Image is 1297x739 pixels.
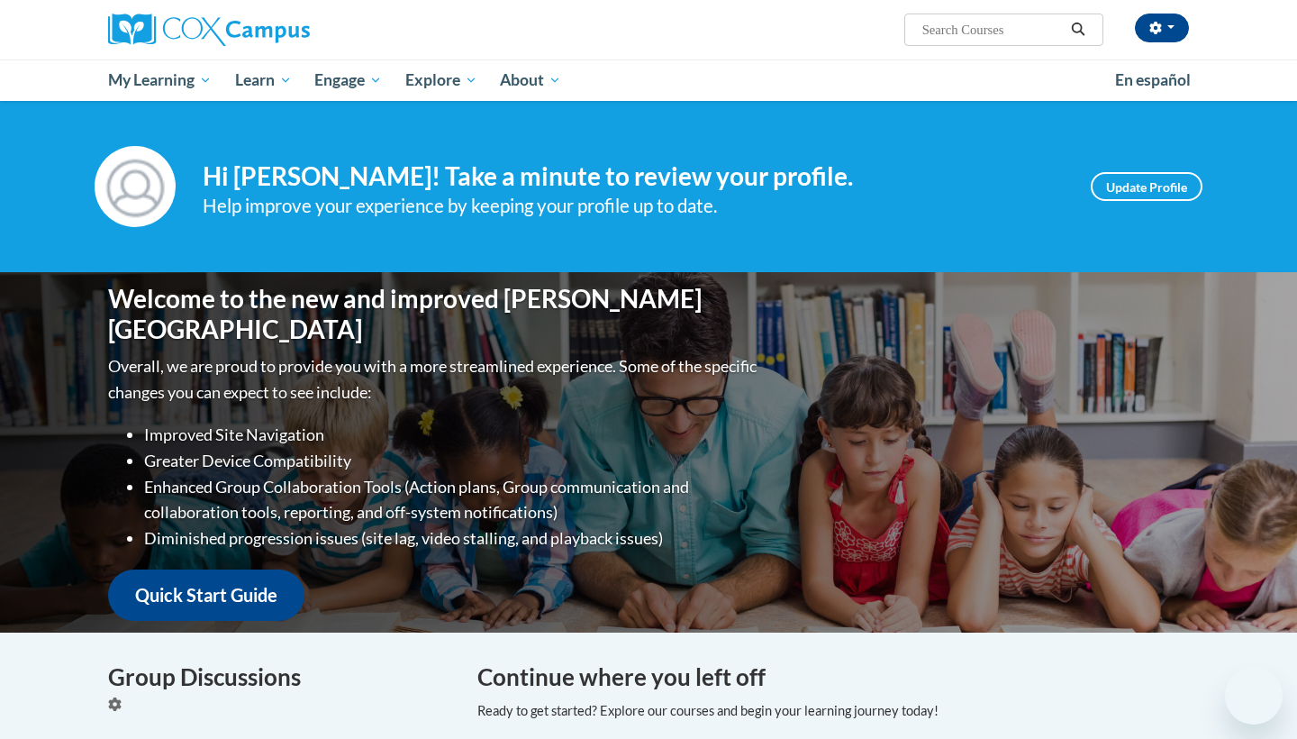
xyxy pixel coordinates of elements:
h4: Continue where you left off [477,660,1189,695]
a: Engage [303,59,394,101]
div: Main menu [81,59,1216,101]
li: Diminished progression issues (site lag, video stalling, and playback issues) [144,525,761,552]
iframe: Button to launch messaging window [1225,667,1283,725]
a: Update Profile [1091,172,1202,201]
li: Greater Device Compatibility [144,448,761,474]
h4: Group Discussions [108,660,450,695]
span: About [500,69,561,91]
span: En español [1115,70,1191,89]
li: Improved Site Navigation [144,422,761,448]
a: En español [1103,61,1202,99]
span: My Learning [108,69,212,91]
h1: Welcome to the new and improved [PERSON_NAME][GEOGRAPHIC_DATA] [108,284,761,344]
p: Overall, we are proud to provide you with a more streamlined experience. Some of the specific cha... [108,353,761,406]
h4: Hi [PERSON_NAME]! Take a minute to review your profile. [203,161,1064,192]
span: Engage [314,69,382,91]
a: Explore [394,59,489,101]
a: Quick Start Guide [108,570,304,621]
input: Search Courses [921,19,1065,41]
span: Explore [405,69,477,91]
li: Enhanced Group Collaboration Tools (Action plans, Group communication and collaboration tools, re... [144,474,761,526]
button: Search [1065,19,1092,41]
a: My Learning [96,59,223,101]
a: About [489,59,574,101]
img: Profile Image [95,146,176,227]
div: Help improve your experience by keeping your profile up to date. [203,191,1064,221]
span: Learn [235,69,292,91]
a: Learn [223,59,304,101]
button: Account Settings [1135,14,1189,42]
img: Cox Campus [108,14,310,46]
a: Cox Campus [108,14,450,46]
